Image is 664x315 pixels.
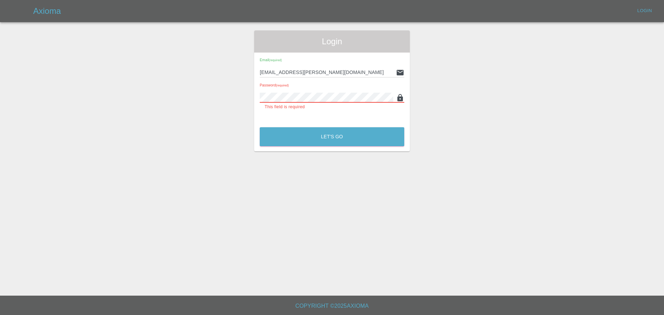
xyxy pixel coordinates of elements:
[634,6,656,16] a: Login
[276,84,289,87] small: (required)
[265,104,399,111] p: This field is required
[260,36,404,47] span: Login
[260,83,289,87] span: Password
[6,301,658,311] h6: Copyright © 2025 Axioma
[33,6,61,17] h5: Axioma
[260,127,404,146] button: Let's Go
[269,59,282,62] small: (required)
[260,58,282,62] span: Email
